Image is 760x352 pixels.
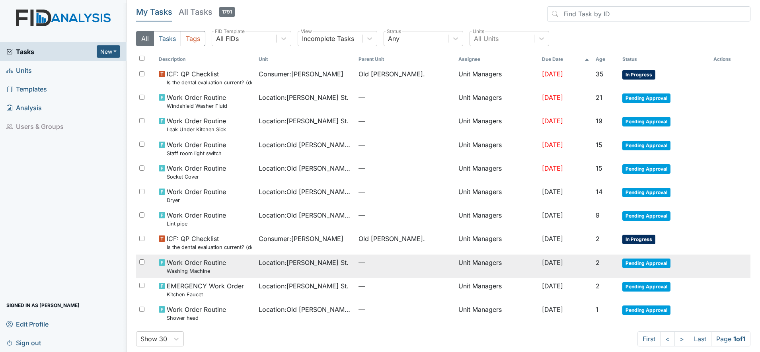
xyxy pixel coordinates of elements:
[596,259,600,266] span: 2
[167,187,226,204] span: Work Order Routine Dryer
[6,318,49,330] span: Edit Profile
[388,34,399,43] div: Any
[539,53,593,66] th: Toggle SortBy
[455,301,538,325] td: Unit Managers
[455,255,538,278] td: Unit Managers
[596,141,602,149] span: 15
[167,116,226,133] span: Work Order Routine Leak Under Kitchen Sick
[139,56,144,61] input: Toggle All Rows Selected
[359,234,425,243] span: Old [PERSON_NAME].
[179,6,235,18] h5: All Tasks
[167,79,252,86] small: Is the dental evaluation current? (document the date, oral rating, and goal # if needed in the co...
[455,66,538,89] td: Unit Managers
[216,34,239,43] div: All FIDs
[359,93,452,102] span: —
[167,314,226,322] small: Shower head
[596,211,600,219] span: 9
[542,282,563,290] span: [DATE]
[542,305,563,313] span: [DATE]
[167,173,226,181] small: Socket Cover
[255,53,355,66] th: Toggle SortBy
[167,102,227,110] small: Windshield Washer Fluid
[689,331,711,346] a: Last
[542,141,563,149] span: [DATE]
[167,163,226,181] span: Work Order Routine Socket Cover
[674,331,689,346] a: >
[542,211,563,219] span: [DATE]
[259,140,352,150] span: Location : Old [PERSON_NAME].
[547,6,750,21] input: Find Task by ID
[542,259,563,266] span: [DATE]
[97,45,121,58] button: New
[359,305,452,314] span: —
[167,258,226,275] span: Work Order Routine Washing Machine
[622,305,670,315] span: Pending Approval
[596,117,602,125] span: 19
[6,64,32,76] span: Units
[619,53,710,66] th: Toggle SortBy
[359,116,452,126] span: —
[167,267,226,275] small: Washing Machine
[542,235,563,243] span: [DATE]
[140,334,167,344] div: Show 30
[167,234,252,251] span: ICF: QP Checklist Is the dental evaluation current? (document the date, oral rating, and goal # i...
[359,258,452,267] span: —
[455,137,538,160] td: Unit Managers
[167,196,226,204] small: Dryer
[259,69,343,79] span: Consumer : [PERSON_NAME]
[6,47,97,56] a: Tasks
[6,299,80,311] span: Signed in as [PERSON_NAME]
[622,93,670,103] span: Pending Approval
[259,93,349,102] span: Location : [PERSON_NAME] St.
[622,282,670,292] span: Pending Approval
[302,34,354,43] div: Incomplete Tasks
[592,53,619,66] th: Toggle SortBy
[259,187,352,196] span: Location : Old [PERSON_NAME].
[733,335,745,343] strong: 1 of 1
[542,188,563,196] span: [DATE]
[710,53,750,66] th: Actions
[167,243,252,251] small: Is the dental evaluation current? (document the date, oral rating, and goal # if needed in the co...
[359,187,452,196] span: —
[596,164,602,172] span: 15
[259,281,349,291] span: Location : [PERSON_NAME] St.
[637,331,750,346] nav: task-pagination
[156,53,255,66] th: Toggle SortBy
[542,117,563,125] span: [DATE]
[154,31,181,46] button: Tasks
[622,211,670,221] span: Pending Approval
[167,305,226,322] span: Work Order Routine Shower head
[596,188,602,196] span: 14
[622,141,670,150] span: Pending Approval
[622,70,655,80] span: In Progress
[136,31,205,46] div: Type filter
[359,281,452,291] span: —
[167,210,226,228] span: Work Order Routine Lint pipe
[711,331,750,346] span: Page
[167,220,226,228] small: Lint pipe
[219,7,235,17] span: 1791
[136,6,172,18] h5: My Tasks
[167,291,244,298] small: Kitchen Faucet
[455,53,538,66] th: Assignee
[622,259,670,268] span: Pending Approval
[259,210,352,220] span: Location : Old [PERSON_NAME].
[622,117,670,126] span: Pending Approval
[455,160,538,184] td: Unit Managers
[455,89,538,113] td: Unit Managers
[455,207,538,231] td: Unit Managers
[455,278,538,301] td: Unit Managers
[596,235,600,243] span: 2
[167,140,226,157] span: Work Order Routine Staff room light switch
[6,83,47,95] span: Templates
[455,113,538,136] td: Unit Managers
[167,150,226,157] small: Staff room light switch
[542,70,563,78] span: [DATE]
[359,140,452,150] span: —
[259,305,352,314] span: Location : Old [PERSON_NAME].
[622,235,655,244] span: In Progress
[181,31,205,46] button: Tags
[136,31,154,46] button: All
[259,234,343,243] span: Consumer : [PERSON_NAME]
